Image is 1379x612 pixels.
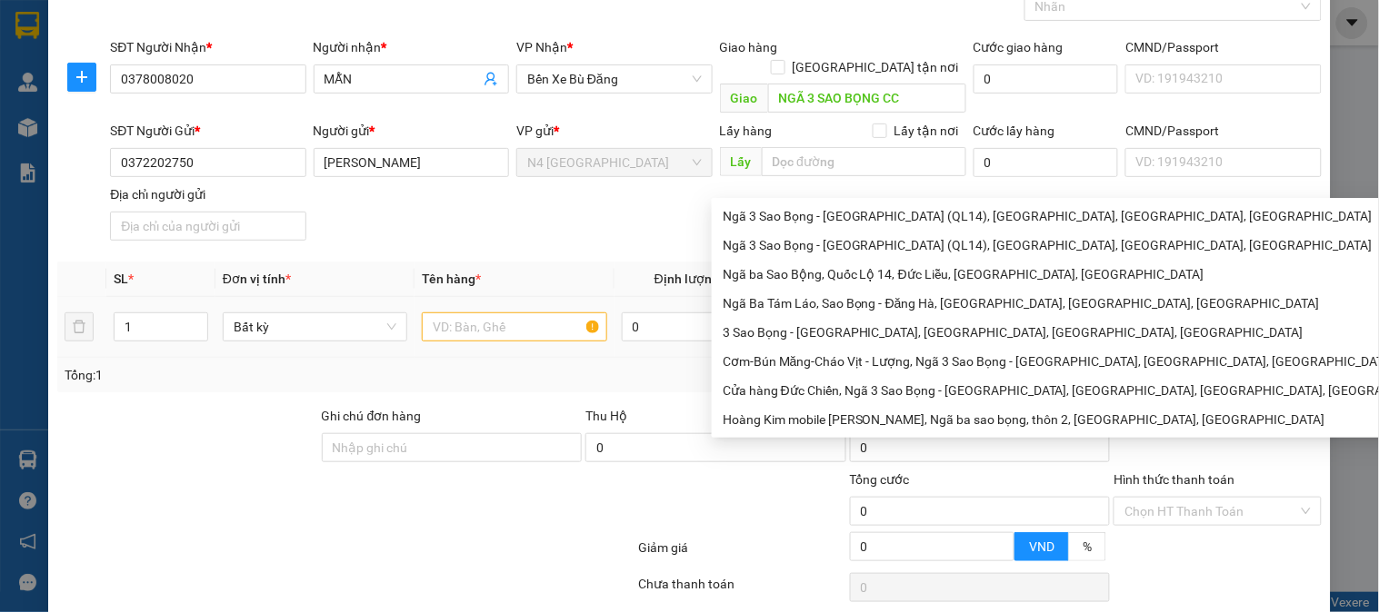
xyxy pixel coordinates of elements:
button: delete [65,312,94,341]
input: Địa chỉ của người gửi [110,212,305,241]
div: SĐT Người Gửi [110,121,305,141]
span: [GEOGRAPHIC_DATA] tận nơi [785,57,966,77]
div: Giảm giá [636,538,847,569]
span: Bến Xe Bù Đăng [527,65,701,93]
span: N4 Bình Phước [527,149,701,176]
div: Người nhận [314,37,509,57]
span: Thu Hộ [585,409,627,423]
span: Bất kỳ [234,313,396,341]
input: Cước lấy hàng [974,148,1119,177]
label: Cước giao hàng [974,40,1064,54]
span: Lấy tận nơi [887,121,966,141]
span: Đơn vị tính [223,271,291,286]
span: Tên hàng [422,271,481,286]
span: Lấy hàng [720,123,773,138]
span: VND [1029,539,1054,554]
div: Địa chỉ người gửi [110,184,305,204]
input: Dọc đường [768,84,966,113]
span: Lấy [720,147,762,176]
label: Ghi chú đơn hàng [322,409,422,423]
div: Người gửi [314,121,509,141]
span: Tổng cước [850,472,910,487]
span: Định lượng [655,271,719,286]
span: SL [114,271,128,286]
label: Hình thức thanh toán [1114,472,1234,487]
span: user-add [484,72,498,86]
span: Giao hàng [720,40,778,54]
span: % [1083,539,1092,554]
button: plus [67,63,96,92]
div: Chưa thanh toán [636,574,847,606]
input: Dọc đường [762,147,966,176]
input: Cước giao hàng [974,64,1119,94]
div: VP gửi [516,121,712,141]
label: Cước lấy hàng [974,123,1055,138]
input: VD: Bàn, Ghế [422,312,606,341]
span: plus [68,70,95,84]
div: Tổng: 1 [65,365,534,385]
input: Ghi chú đơn hàng [322,433,583,462]
div: CMND/Passport [1125,37,1321,57]
span: Giao [720,84,768,113]
div: SĐT Người Nhận [110,37,305,57]
div: CMND/Passport [1125,121,1321,141]
span: VP Nhận [516,40,567,54]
